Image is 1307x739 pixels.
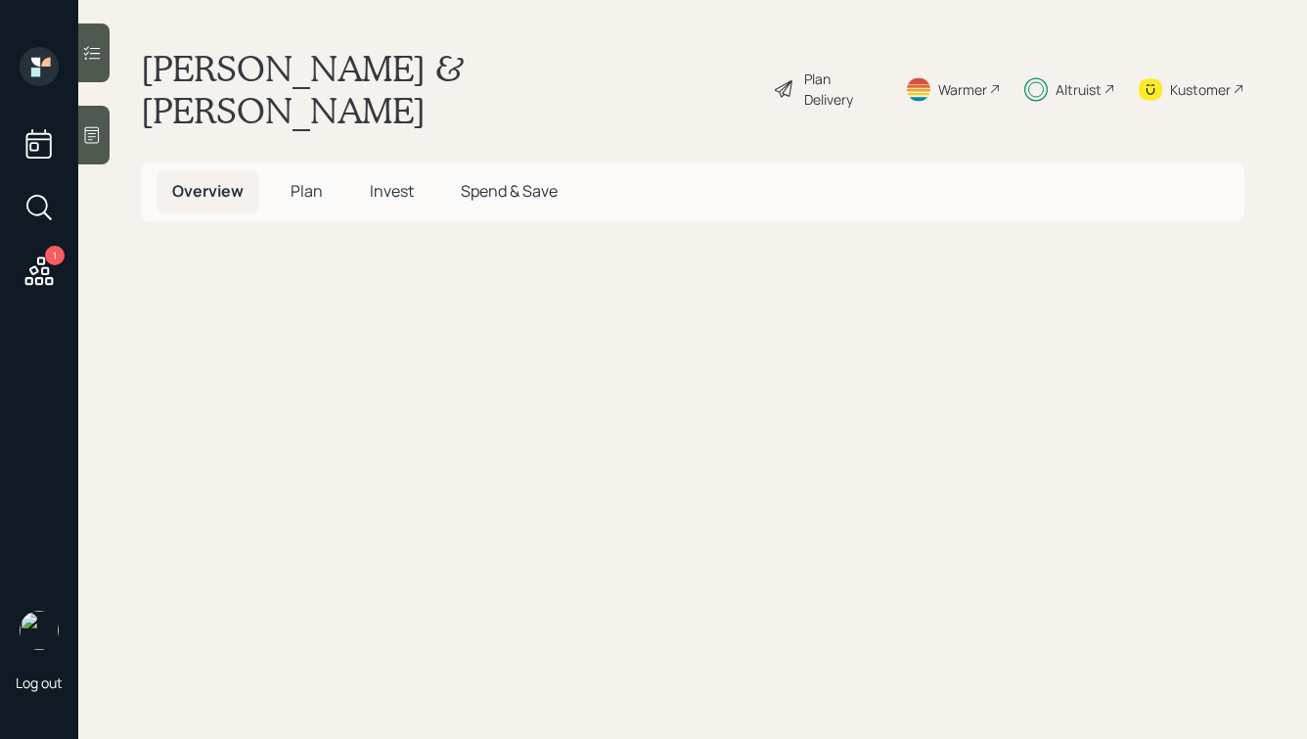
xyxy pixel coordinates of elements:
[291,180,323,202] span: Plan
[16,673,63,692] div: Log out
[804,69,881,110] div: Plan Delivery
[461,180,558,202] span: Spend & Save
[370,180,414,202] span: Invest
[1056,79,1102,100] div: Altruist
[172,180,244,202] span: Overview
[141,47,757,131] h1: [PERSON_NAME] & [PERSON_NAME]
[45,246,65,265] div: 1
[20,611,59,650] img: hunter_neumayer.jpg
[1170,79,1231,100] div: Kustomer
[938,79,987,100] div: Warmer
